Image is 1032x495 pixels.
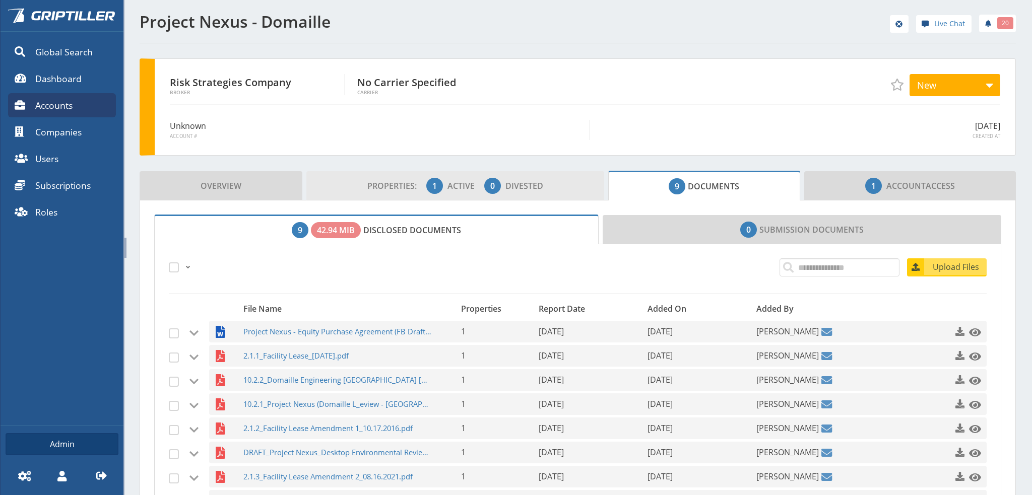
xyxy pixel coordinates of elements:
span: [DATE] [648,471,673,482]
div: Unknown [170,120,590,140]
h1: Project Nexus - Domaille [140,13,572,31]
span: Roles [35,205,57,219]
span: [DATE] [539,398,564,409]
span: [DATE] [648,447,673,458]
span: Broker [170,90,344,95]
span: Companies [35,125,82,138]
span: Documents [669,176,739,196]
a: Click to preview this file [966,323,979,341]
a: Roles [8,200,116,224]
span: [DATE] [648,326,673,337]
span: [DATE] [539,350,564,361]
span: 1 [461,326,466,337]
span: 1 [432,180,437,192]
span: 1 [461,422,466,434]
span: 1 [461,447,466,458]
a: Click to preview this file [966,395,979,413]
span: New [917,79,936,91]
span: Overview [201,176,241,196]
span: Divested [505,180,543,191]
a: 20 [979,15,1016,32]
a: Click to preview this file [966,347,979,365]
span: Upload Files [926,261,987,273]
a: Admin [6,433,118,455]
div: help [890,15,909,36]
span: [PERSON_NAME] [756,345,819,367]
div: help [916,15,972,36]
div: Added On [644,302,753,316]
span: Users [35,152,58,165]
a: Click to preview this file [966,371,979,389]
span: [PERSON_NAME] [756,393,819,415]
a: Click to preview this file [966,444,979,462]
span: [DATE] [539,374,564,385]
span: [PERSON_NAME] [756,466,819,487]
span: Account # [170,133,582,140]
span: 9 [675,180,679,192]
span: 1 [461,350,466,361]
div: No Carrier Specified [357,74,533,95]
span: Carrier [357,90,533,95]
span: [DATE] [539,471,564,482]
a: Accounts [8,93,116,117]
div: Risk Strategies Company [170,74,345,95]
button: New [910,74,1000,96]
span: DRAFT_Project Nexus_Desktop Environmental Review.pdf [243,442,432,463]
div: Report Date [536,302,644,316]
span: [DATE] [648,350,673,361]
span: 10.2.1_Project Nexus (Domaille L_eview - [GEOGRAPHIC_DATA]2021.pdf [243,393,432,415]
span: Access [865,176,955,196]
div: Added By [753,302,909,316]
span: Account [886,180,926,191]
span: 10.2.2_Domaille Engineering [GEOGRAPHIC_DATA] [GEOGRAPHIC_DATA] Phase I ESA FINAL.pdf [243,369,432,391]
span: [DATE] [648,422,673,434]
span: [PERSON_NAME] [756,369,819,391]
span: 2.1.2_Facility Lease Amendment 1_10.17.2016.pdf [243,417,432,439]
a: Dashboard [8,66,116,91]
span: Global Search [35,45,93,58]
span: 0 [746,224,751,236]
div: notifications [972,13,1016,33]
span: [DATE] [539,422,564,434]
span: 0 [490,180,495,192]
span: Add to Favorites [891,79,903,91]
span: 20 [1002,19,1009,28]
span: [DATE] [648,398,673,409]
a: Submission Documents [603,215,1001,244]
a: Disclosed Documents [154,215,599,245]
span: Created At [598,133,1000,140]
span: 1 [461,374,466,385]
span: [PERSON_NAME] [756,442,819,463]
span: 1 [461,398,466,409]
a: Click to preview this file [966,419,979,438]
a: Global Search [8,40,116,64]
span: 1 [461,471,466,482]
span: [DATE] [539,447,564,458]
span: Dashboard [35,72,82,85]
span: 2.1.1_Facility Lease_[DATE].pdf [243,345,432,367]
span: Properties: [367,180,424,191]
div: Properties [458,302,536,316]
a: Upload Files [907,258,987,276]
a: Live Chat [916,15,972,33]
span: [DATE] [539,326,564,337]
span: 2.1.3_Facility Lease Amendment 2_08.16.2021.pdf [243,466,432,487]
span: [DATE] [648,374,673,385]
a: Subscriptions [8,173,116,197]
span: 1 [871,180,876,192]
div: [DATE] [590,120,1000,140]
div: File Name [240,302,458,316]
span: 42.94 MiB [317,224,355,236]
span: Project Nexus - Equity Purchase Agreement (FB Draft 9.12).docx [243,321,432,342]
a: Users [8,147,116,171]
span: Accounts [35,99,73,112]
span: Live Chat [934,18,965,29]
a: Companies [8,120,116,144]
span: [PERSON_NAME] [756,417,819,439]
span: 9 [298,224,302,236]
span: Active [447,180,482,191]
a: Click to preview this file [966,468,979,486]
span: Subscriptions [35,179,91,192]
span: [PERSON_NAME] [756,321,819,342]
